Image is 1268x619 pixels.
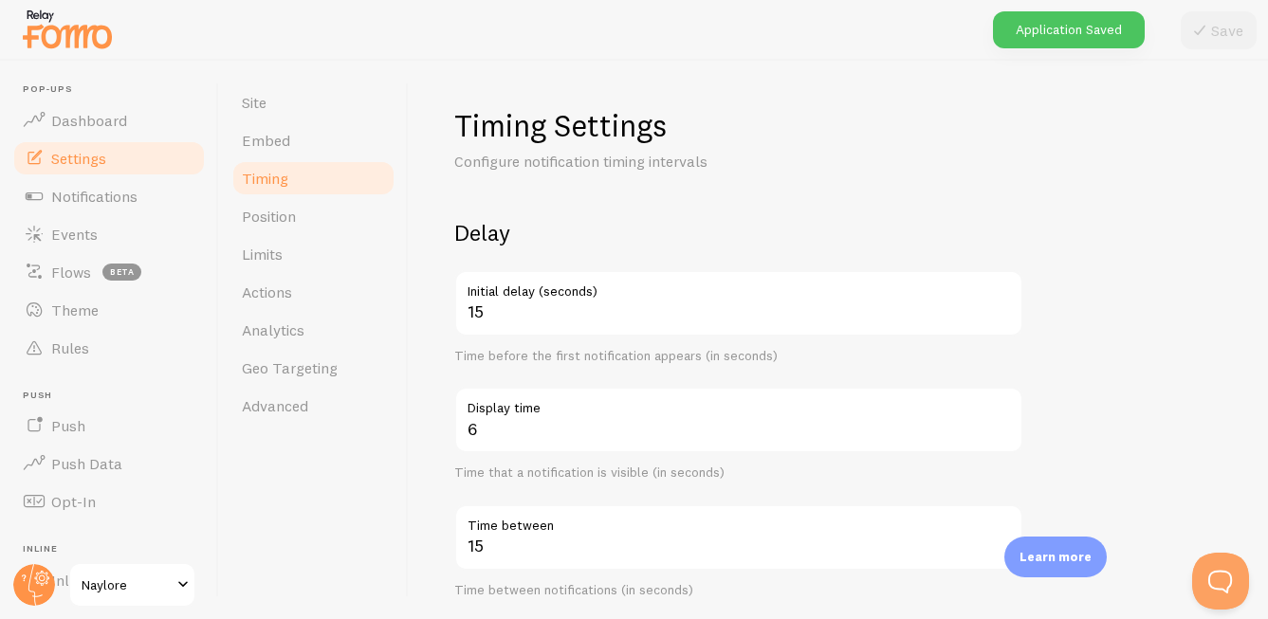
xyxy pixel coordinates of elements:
a: Notifications [11,177,207,215]
p: Learn more [1020,548,1092,566]
span: Notifications [51,187,138,206]
label: Display time [454,387,1023,419]
a: Site [230,83,396,121]
h1: Timing Settings [454,106,1023,145]
a: Position [230,197,396,235]
a: Settings [11,139,207,177]
span: Pop-ups [23,83,207,96]
span: Settings [51,149,106,168]
a: Analytics [230,311,396,349]
span: Advanced [242,396,308,415]
a: Embed [230,121,396,159]
span: Inline [23,543,207,555]
div: Time before the first notification appears (in seconds) [454,348,1023,365]
img: fomo-relay-logo-orange.svg [20,5,115,53]
h2: Delay [454,218,1023,247]
span: Dashboard [51,111,127,130]
span: Events [51,225,98,244]
span: Naylore [82,573,172,596]
a: Inline [11,561,207,599]
iframe: Help Scout Beacon - Open [1192,553,1249,610]
div: Application Saved [993,11,1145,48]
label: Initial delay (seconds) [454,270,1023,302]
div: Time that a notification is visible (in seconds) [454,464,1023,482]
a: Rules [11,329,207,367]
span: Push [51,416,85,435]
span: Position [242,207,296,226]
label: Time between [454,504,1023,537]
span: Flows [51,263,91,282]
a: Actions [230,273,396,311]
a: Theme [11,291,207,329]
span: Push Data [51,454,122,473]
div: Learn more [1004,537,1107,577]
span: beta [102,264,141,281]
a: Dashboard [11,101,207,139]
a: Opt-In [11,482,207,520]
p: Configure notification timing intervals [454,151,910,173]
a: Events [11,215,207,253]
a: Push [11,407,207,445]
div: Time between notifications (in seconds) [454,582,1023,599]
span: Embed [242,131,290,150]
span: Limits [242,245,283,264]
a: Naylore [68,562,196,608]
span: Site [242,93,266,112]
span: Opt-In [51,492,96,511]
a: Limits [230,235,396,273]
span: Actions [242,282,292,301]
span: Timing [242,169,288,188]
a: Geo Targeting [230,349,396,387]
a: Advanced [230,387,396,425]
span: Theme [51,300,99,319]
span: Push [23,390,207,402]
span: Rules [51,338,89,357]
a: Push Data [11,445,207,482]
span: Geo Targeting [242,358,338,377]
a: Timing [230,159,396,197]
a: Flows beta [11,253,207,291]
span: Analytics [242,320,304,339]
